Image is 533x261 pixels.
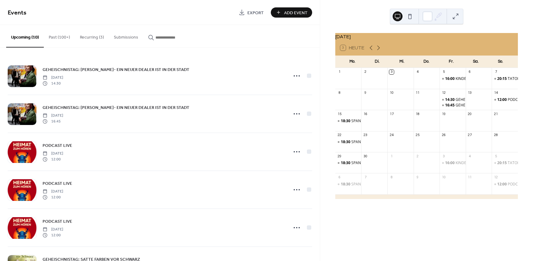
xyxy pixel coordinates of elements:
[43,180,72,187] span: PODCAST LIVE
[335,160,362,166] div: SPANISCH A1 AB LEKTION 1
[8,7,27,19] span: Events
[441,112,446,116] div: 19
[335,182,362,187] div: SPANISCH A1 AB LEKTION 1
[492,182,518,187] div: PODCAST LIVE
[492,76,518,81] div: TATORT: GEMEINSAM SEHEN - GEMEINSAM ERMITTELN
[468,112,472,116] div: 20
[494,91,498,95] div: 14
[415,154,420,159] div: 2
[337,133,342,138] div: 22
[341,118,351,124] span: 18:30
[43,104,189,111] a: GEHEISCHNISTAG: [PERSON_NAME]- EIN NEUER DEALER IST IN DER STADT
[337,91,342,95] div: 8
[497,97,508,102] span: 12:00
[351,118,399,124] div: SPANISCH A1 AB LEKTION 1
[389,133,394,138] div: 24
[43,180,72,187] a: PODCAST LIVE
[439,56,464,68] div: Fr.
[456,160,477,166] div: KINDERKINO
[468,154,472,159] div: 4
[441,133,446,138] div: 26
[492,160,518,166] div: TATORT: GEMEINSAM SEHEN - GEMEINSAM ERMITTELN
[43,232,63,238] span: 12:00
[271,7,312,18] button: Add Event
[43,75,63,81] span: [DATE]
[389,154,394,159] div: 1
[497,76,508,81] span: 20:15
[340,56,365,68] div: Mo.
[445,103,456,108] span: 16:45
[389,112,394,116] div: 17
[365,56,390,68] div: Di.
[43,194,63,200] span: 12:00
[445,76,456,81] span: 16:00
[335,118,362,124] div: SPANISCH A1 AB LEKTION 1
[337,112,342,116] div: 15
[337,175,342,180] div: 6
[43,218,72,225] a: PODCAST LIVE
[497,160,508,166] span: 20:15
[468,175,472,180] div: 11
[335,33,518,40] div: [DATE]
[337,154,342,159] div: 29
[234,7,268,18] a: Export
[351,160,399,166] div: SPANISCH A1 AB LEKTION 1
[468,70,472,74] div: 6
[363,70,368,74] div: 2
[363,175,368,180] div: 7
[284,10,308,16] span: Add Event
[488,56,513,68] div: So.
[440,97,466,102] div: GEHEISCHNISTAG: PAULETTE- EIN NEUER DEALER IST IN DER STADT
[341,139,351,145] span: 18:30
[43,81,63,86] span: 14:30
[389,91,394,95] div: 10
[494,133,498,138] div: 28
[468,133,472,138] div: 27
[351,182,399,187] div: SPANISCH A1 AB LEKTION 1
[43,142,72,149] a: PODCAST LIVE
[341,182,351,187] span: 18:30
[43,218,72,225] span: PODCAST LIVE
[337,70,342,74] div: 1
[415,175,420,180] div: 9
[363,133,368,138] div: 23
[415,112,420,116] div: 18
[6,25,44,48] button: Upcoming (10)
[494,70,498,74] div: 7
[440,103,466,108] div: GEHEISCHNISTAG: PAULETTE- EIN NEUER DEALER IST IN DER STADT
[492,97,518,102] div: PODCAST LIVE
[494,112,498,116] div: 21
[441,175,446,180] div: 10
[43,66,189,73] a: GEHEISCHNISTAG: [PERSON_NAME]- EIN NEUER DEALER IST IN DER STADT
[456,76,477,81] div: KINDERKINO
[43,67,189,73] span: GEHEISCHNISTAG: [PERSON_NAME]- EIN NEUER DEALER IST IN DER STADT
[363,91,368,95] div: 9
[43,113,63,118] span: [DATE]
[43,143,72,149] span: PODCAST LIVE
[508,182,533,187] div: PODCAST LIVE
[441,154,446,159] div: 3
[445,97,456,102] span: 14:30
[497,182,508,187] span: 12:00
[441,70,446,74] div: 5
[43,105,189,111] span: GEHEISCHNISTAG: [PERSON_NAME]- EIN NEUER DEALER IST IN DER STADT
[363,154,368,159] div: 30
[389,175,394,180] div: 8
[494,154,498,159] div: 5
[508,97,533,102] div: PODCAST LIVE
[43,227,63,232] span: [DATE]
[351,139,399,145] div: SPANISCH A1 AB LEKTION 1
[389,70,394,74] div: 3
[341,160,351,166] span: 18:30
[43,189,63,194] span: [DATE]
[247,10,264,16] span: Export
[440,76,466,81] div: KINDERKINO
[43,151,63,156] span: [DATE]
[109,25,143,47] button: Submissions
[440,160,466,166] div: KINDERKINO
[390,56,414,68] div: Mi.
[75,25,109,47] button: Recurring (3)
[415,70,420,74] div: 4
[43,118,63,124] span: 16:45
